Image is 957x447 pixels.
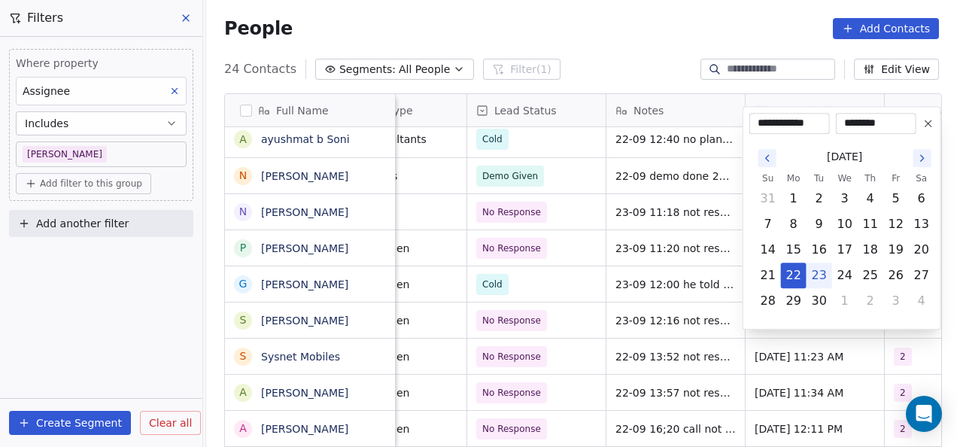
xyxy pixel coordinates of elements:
[756,212,780,236] button: Sunday, September 7th, 2025
[883,171,909,186] th: Friday
[833,187,857,211] button: Wednesday, September 3rd, 2025
[910,289,934,313] button: Saturday, October 4th, 2025
[782,238,806,262] button: Monday, September 15th, 2025
[858,212,883,236] button: Thursday, September 11th, 2025
[858,263,883,287] button: Thursday, September 25th, 2025
[782,212,806,236] button: Monday, September 8th, 2025
[910,263,934,287] button: Saturday, September 27th, 2025
[858,289,883,313] button: Thursday, October 2nd, 2025
[807,263,831,287] button: Today, Tuesday, September 23rd, 2025
[910,238,934,262] button: Saturday, September 20th, 2025
[807,212,831,236] button: Tuesday, September 9th, 2025
[858,187,883,211] button: Thursday, September 4th, 2025
[884,187,908,211] button: Friday, September 5th, 2025
[833,212,857,236] button: Wednesday, September 10th, 2025
[782,289,806,313] button: Monday, September 29th, 2025
[832,171,858,186] th: Wednesday
[756,289,780,313] button: Sunday, September 28th, 2025
[884,238,908,262] button: Friday, September 19th, 2025
[756,263,780,287] button: Sunday, September 21st, 2025
[910,212,934,236] button: Saturday, September 13th, 2025
[833,289,857,313] button: Wednesday, October 1st, 2025
[833,238,857,262] button: Wednesday, September 17th, 2025
[827,149,862,165] span: [DATE]
[833,263,857,287] button: Wednesday, September 24th, 2025
[756,238,780,262] button: Sunday, September 14th, 2025
[782,263,806,287] button: Monday, September 22nd, 2025, selected
[858,238,883,262] button: Thursday, September 18th, 2025
[807,238,831,262] button: Tuesday, September 16th, 2025
[756,187,780,211] button: Sunday, August 31st, 2025
[807,171,832,186] th: Tuesday
[913,149,931,167] button: Go to the Next Month
[755,171,934,314] table: September 2025
[807,187,831,211] button: Tuesday, September 2nd, 2025
[758,149,776,167] button: Go to the Previous Month
[884,212,908,236] button: Friday, September 12th, 2025
[858,171,883,186] th: Thursday
[884,289,908,313] button: Friday, October 3rd, 2025
[782,187,806,211] button: Monday, September 1st, 2025
[807,289,831,313] button: Tuesday, September 30th, 2025
[910,187,934,211] button: Saturday, September 6th, 2025
[781,171,807,186] th: Monday
[755,171,781,186] th: Sunday
[909,171,934,186] th: Saturday
[884,263,908,287] button: Friday, September 26th, 2025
